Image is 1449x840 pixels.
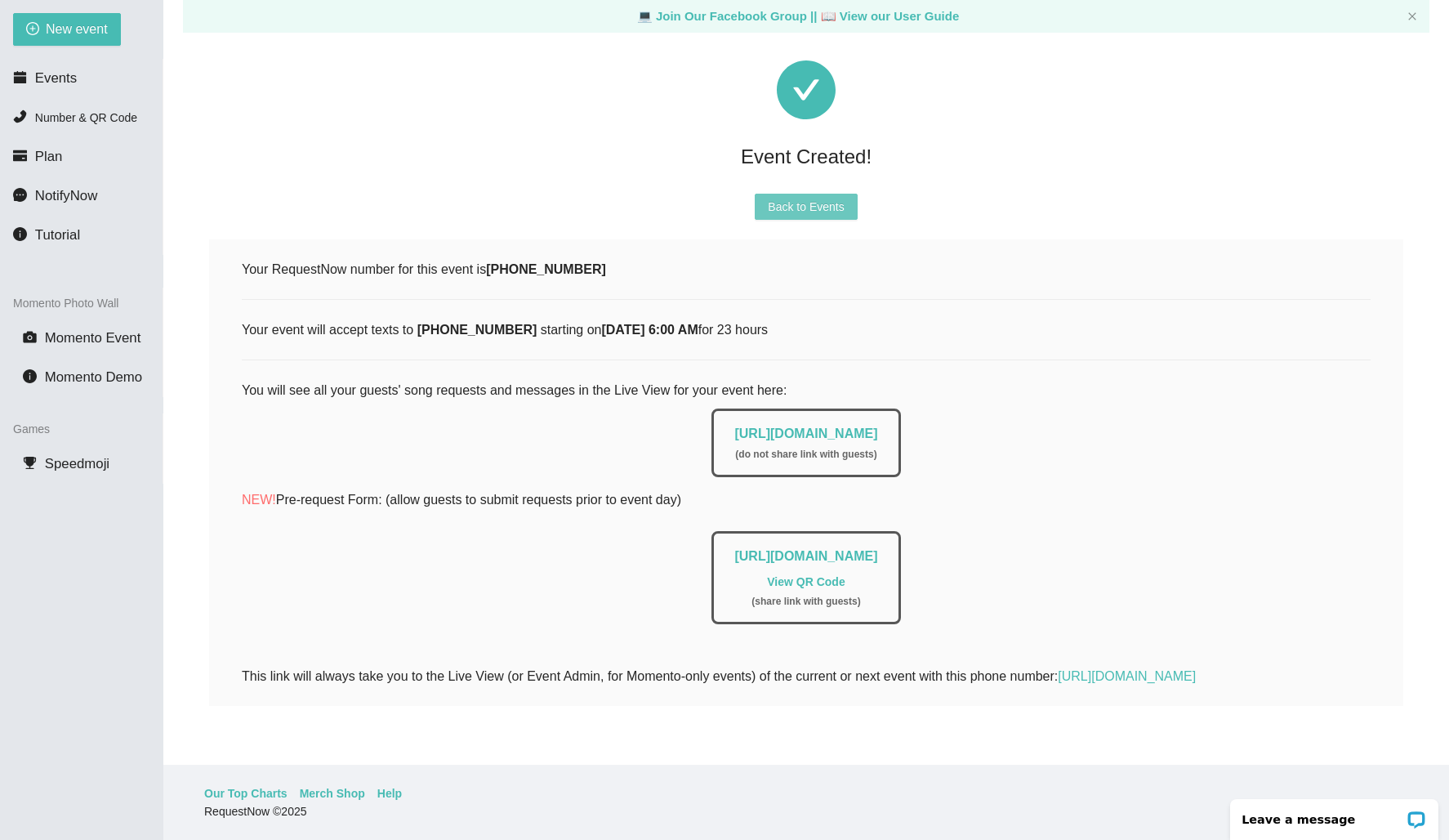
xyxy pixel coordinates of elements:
[26,22,39,38] span: plus-circle
[35,70,77,86] span: Events
[13,109,27,123] span: phone
[734,549,877,563] a: [URL][DOMAIN_NAME]
[242,666,1371,686] div: This link will always take you to the Live View (or Event Admin, for Momento-only events) of the ...
[821,9,836,23] span: laptop
[767,575,845,588] a: View QR Code
[209,139,1403,174] div: Event Created!
[377,784,402,802] a: Help
[242,493,276,507] span: NEW!
[601,323,698,337] b: [DATE] 6:00 AM
[1407,11,1417,22] button: close
[45,330,141,346] span: Momento Event
[23,456,37,470] span: trophy
[23,369,37,383] span: info-circle
[300,784,365,802] a: Merch Shop
[1407,11,1417,21] span: close
[35,188,97,203] span: NotifyNow
[1058,669,1196,683] a: [URL][DOMAIN_NAME]
[242,262,606,276] span: Your RequestNow number for this event is
[45,456,109,471] span: Speedmoji
[35,149,63,164] span: Plan
[204,784,288,802] a: Our Top Charts
[755,194,857,220] button: Back to Events
[204,802,1404,820] div: RequestNow © 2025
[23,330,37,344] span: camera
[13,70,27,84] span: calendar
[46,19,108,39] span: New event
[35,111,137,124] span: Number & QR Code
[242,319,1371,340] div: Your event will accept texts to starting on for 23 hours
[35,227,80,243] span: Tutorial
[242,380,1371,645] div: You will see all your guests' song requests and messages in the Live View for your event here:
[13,227,27,241] span: info-circle
[1219,789,1449,840] iframe: LiveChat chat widget
[637,9,821,23] a: laptop Join Our Facebook Group ||
[486,262,606,276] b: [PHONE_NUMBER]
[242,489,1371,510] p: Pre-request Form: (allow guests to submit requests prior to event day)
[777,60,836,119] span: check-circle
[13,188,27,202] span: message
[13,13,121,46] button: plus-circleNew event
[768,198,844,216] span: Back to Events
[13,149,27,163] span: credit-card
[45,369,142,385] span: Momento Demo
[417,323,537,337] b: [PHONE_NUMBER]
[637,9,653,23] span: laptop
[734,447,877,462] div: ( do not share link with guests )
[734,594,877,610] div: ( share link with guests )
[734,427,877,440] a: [URL][DOMAIN_NAME]
[821,9,960,23] a: laptop View our User Guide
